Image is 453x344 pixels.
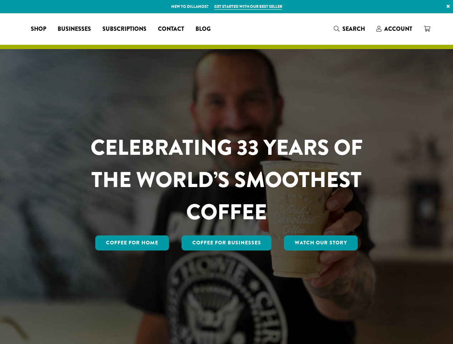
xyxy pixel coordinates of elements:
[182,235,272,250] a: Coffee For Businesses
[158,25,184,34] span: Contact
[328,23,371,35] a: Search
[196,25,211,34] span: Blog
[284,235,358,250] a: Watch Our Story
[102,25,146,34] span: Subscriptions
[69,132,384,228] h1: CELEBRATING 33 YEARS OF THE WORLD’S SMOOTHEST COFFEE
[25,23,52,35] a: Shop
[31,25,46,34] span: Shop
[214,4,282,10] a: Get started with our best seller
[95,235,169,250] a: Coffee for Home
[58,25,91,34] span: Businesses
[342,25,365,33] span: Search
[384,25,412,33] span: Account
